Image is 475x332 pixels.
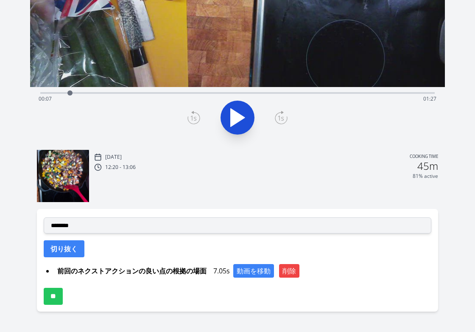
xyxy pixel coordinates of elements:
[44,240,84,257] button: 切り抜く
[105,164,136,171] p: 12:20 - 13:06
[37,150,89,202] img: 250818112134_thumb.jpeg
[54,264,210,278] span: 前回のネクストアクションの良い点の根拠の場面
[417,161,438,171] h2: 45m
[39,95,52,102] span: 00:07
[54,264,431,278] div: 7.05s
[233,264,274,278] button: 動画を移動
[279,264,299,278] button: 削除
[413,173,438,180] p: 81% active
[105,154,122,160] p: [DATE]
[410,153,438,161] p: Cooking time
[423,95,436,102] span: 01:27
